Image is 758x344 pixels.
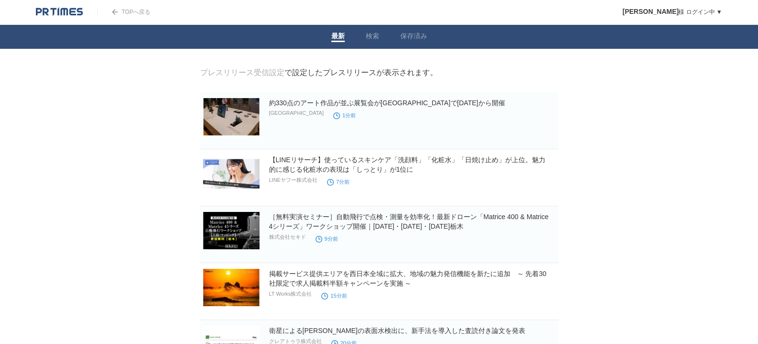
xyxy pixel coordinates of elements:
a: 衛星による[PERSON_NAME]の表面水検出に、新手法を導入した査読付き論文を発表 [269,327,525,334]
a: [PERSON_NAME]様 ログイン中 ▼ [622,9,722,15]
time: 9分前 [316,236,338,242]
p: 株式会社セキド [269,233,306,241]
p: [GEOGRAPHIC_DATA] [269,110,324,116]
a: ［無料実演セミナー］自動飛行で点検・測量を効率化！最新ドローン「Matrice 400 & Matrice 4シリーズ」ワークショップ開催｜[DATE]・[DATE]・[DATE]栃木 [269,213,549,230]
a: 検索 [366,32,379,42]
span: [PERSON_NAME] [622,8,679,15]
time: 1分前 [333,112,356,118]
img: logo.png [36,7,83,17]
img: 【LINEリサーチ】使っているスキンケア「洗顔料」「化粧水」「日焼け止め」が上位。魅力的に感じる化粧水の表現は「しっとり」が1位に [203,155,260,192]
time: 7分前 [327,179,350,185]
a: プレスリリース受信設定 [200,68,284,77]
a: 掲載サービス提供エリアを西日本全域に拡大、地域の魅力発信機能を新たに追加 ～ 先着30社限定で求人掲載料半額キャンペーンを実施 ～ [269,270,546,287]
a: 【LINEリサーチ】使っているスキンケア「洗顔料」「化粧水」「日焼け止め」が上位。魅力的に感じる化粧水の表現は「しっとり」が1位に [269,156,545,173]
img: arrow.png [112,9,118,15]
a: 保存済み [400,32,427,42]
img: 掲載サービス提供エリアを西日本全域に拡大、地域の魅力発信機能を新たに追加 ～ 先着30社限定で求人掲載料半額キャンペーンを実施 ～ [203,269,260,306]
a: 最新 [331,32,345,42]
time: 15分前 [321,293,347,299]
p: LINEヤフー株式会社 [269,177,317,184]
p: LT Works株式会社 [269,290,312,298]
a: 約330点のアート作品が並ぶ展覧会が[GEOGRAPHIC_DATA]で[DATE]から開催 [269,99,505,107]
div: で設定したプレスリリースが表示されます。 [200,68,438,78]
img: ［無料実演セミナー］自動飛行で点検・測量を効率化！最新ドローン「Matrice 400 & Matrice 4シリーズ」ワークショップ開催｜9/30（火）・10/10（金）・10/15（水）栃木 [203,212,260,249]
img: 約330点のアート作品が並ぶ展覧会が高槻市で9月18日から開催 [203,98,260,135]
a: TOPへ戻る [97,9,150,15]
